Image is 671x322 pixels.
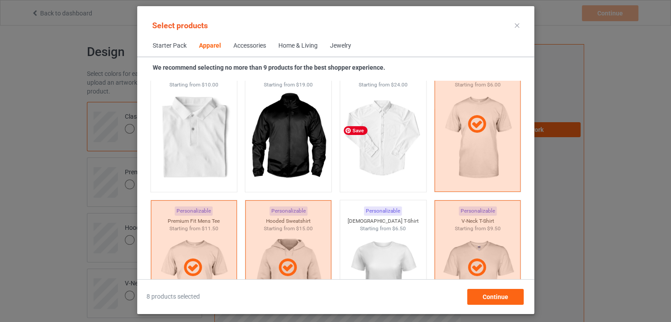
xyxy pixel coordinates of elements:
[330,41,351,50] div: Jewelry
[201,82,218,88] span: $10.00
[344,126,367,135] span: Save
[278,41,318,50] div: Home & Living
[146,35,193,56] span: Starter Pack
[364,206,402,216] div: Personalizable
[233,41,266,50] div: Accessories
[390,82,407,88] span: $24.00
[245,81,331,89] div: Starting from
[296,82,313,88] span: $19.00
[249,89,328,187] img: regular.jpg
[340,81,426,89] div: Starting from
[340,225,426,232] div: Starting from
[392,225,406,232] span: $6.50
[340,217,426,225] div: [DEMOGRAPHIC_DATA] T-Shirt
[153,64,385,71] strong: We recommend selecting no more than 9 products for the best shopper experience.
[482,293,508,300] span: Continue
[154,89,233,187] img: regular.jpg
[146,292,200,301] span: 8 products selected
[152,21,208,30] span: Select products
[150,81,236,89] div: Starting from
[199,41,221,50] div: Apparel
[343,89,422,187] img: regular.jpg
[467,289,523,305] div: Continue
